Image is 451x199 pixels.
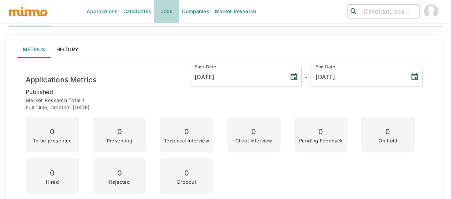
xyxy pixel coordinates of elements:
[9,6,48,17] img: logo
[46,179,59,184] p: Hired
[424,4,438,19] img: Maia Reyes
[304,71,308,83] h6: -
[46,167,59,179] p: 0
[379,126,397,138] p: 0
[299,126,343,138] p: 0
[316,64,335,70] label: End Date
[26,97,422,104] p: Market Research Total: 1
[195,64,216,70] label: Start Date
[287,70,301,84] button: Choose date, selected date is Oct 13, 2025
[26,87,422,97] p: published
[299,138,343,143] p: Pending Feedback
[26,74,97,85] h6: Applications Metrics
[26,104,422,111] p: Full time , Created: [DATE]
[33,126,72,138] p: 0
[235,138,272,143] p: Client Interview
[109,167,130,179] p: 0
[17,41,51,58] button: Metrics
[107,126,132,138] p: 0
[17,41,431,58] div: lab API tabs example
[235,126,272,138] p: 0
[109,179,130,184] p: Rejected
[190,67,284,87] input: MM/DD/YYYY
[177,167,196,179] p: 0
[311,67,405,87] input: MM/DD/YYYY
[107,138,132,143] p: Presenting
[177,179,196,184] p: Dropout
[164,126,209,138] p: 0
[408,70,422,84] button: Choose date, selected date is Oct 13, 2025
[33,138,72,143] p: To be presented
[361,6,416,16] input: Candidate search
[164,138,209,143] p: Technical Interview
[51,41,84,58] button: History
[379,138,397,143] p: On hold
